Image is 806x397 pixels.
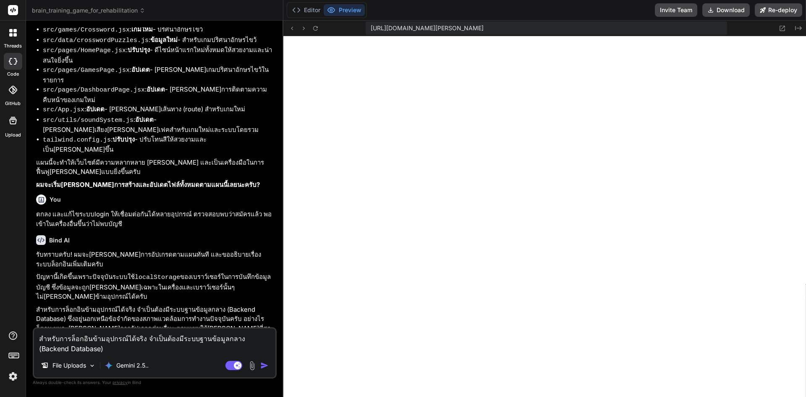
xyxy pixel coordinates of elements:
[43,67,130,74] code: src/pages/GamesPage.jsx
[43,115,275,135] li: : - [PERSON_NAME]เสียง[PERSON_NAME]เฟคสำหรับเกมใหม่และระบบโดยรวม
[260,361,269,370] img: icon
[371,24,484,32] span: [URL][DOMAIN_NAME][PERSON_NAME]
[147,85,165,93] strong: อัปเดต
[5,131,21,139] label: Upload
[5,100,21,107] label: GitHub
[36,181,260,189] strong: ผมจะเริ่ม[PERSON_NAME]การสร้างและอัปเดตไฟล์ทั้งหมดตามแผนนี้เลยนะครับ?
[43,65,275,85] li: : - [PERSON_NAME]เกมปริศนาอักษรไขว้ในรายการ
[43,106,84,113] code: src/App.jsx
[43,35,275,46] li: : - สำหรับเกมปริศนาอักษรไขว้
[36,210,275,229] p: ตกลง และแก้ไขระบบlogin ให้เชื่อมต่อกันได้หลายอุปกรณ์ ตรวจสอบพบว่าสมัครแล้ว พอเข้าในเครื่องอื่นขึ้...
[43,25,275,35] li: : - ปริศนาอักษรไขว้
[150,36,178,44] strong: ข้อมูลใหม่
[43,37,149,44] code: src/data/crosswordPuzzles.js
[49,236,70,245] h6: Bind AI
[324,4,365,16] button: Preview
[247,361,257,371] img: attachment
[113,380,128,385] span: privacy
[128,46,150,54] strong: ปรับปรุง
[89,362,96,369] img: Pick Models
[43,85,275,105] li: : - [PERSON_NAME]การติดตามความคืบหน้าของเกมใหม่
[135,274,180,281] code: localStorage
[36,158,275,177] p: แผนนี้จะทำให้เว็บไซต์มีความหลากหลาย [PERSON_NAME] และเป็นเครื่องมือในการฟื้นฟู[PERSON_NAME]แบบยิ่...
[33,379,277,386] p: Always double-check its answers. Your in Bind
[43,26,130,34] code: src/games/Crossword.jsx
[755,3,802,17] button: Re-deploy
[50,195,61,204] h6: You
[43,47,126,54] code: src/pages/HomePage.jsx
[43,135,275,155] li: : - ปรับโทนสีให้สวยงามและเป็น[PERSON_NAME]ขึ้น
[43,45,275,65] li: : - ดีไซน์หน้าแรกใหม่ทั้งหมดให้สวยงามและน่าสนใจยิ่งขึ้น
[43,105,275,115] li: : - [PERSON_NAME]เส้นทาง (route) สำหรับเกมใหม่
[86,105,105,113] strong: อัปเดต
[289,4,324,16] button: Editor
[43,87,145,94] code: src/pages/DashboardPage.jsx
[655,3,697,17] button: Invite Team
[4,42,22,50] label: threads
[105,361,113,370] img: Gemini 2.5 Pro
[36,305,275,343] p: สำหรับการล็อกอินข้ามอุปกรณ์ได้จริง จำเป็นต้องมีระบบฐานข้อมูลกลาง (Backend Database) ซึ่งอยู่นอกเห...
[131,25,153,33] strong: เกมใหม่
[116,361,149,370] p: Gemini 2.5..
[702,3,750,17] button: Download
[36,250,275,269] p: รับทราบครับ! ผมจะ[PERSON_NAME]การอัปเกรดตามแผนทันที และขออธิบายเรื่องระบบล็อกอินเพิ่มเติมครับ
[283,36,806,397] iframe: Preview
[52,361,86,370] p: File Uploads
[34,329,275,354] textarea: สำหรับการล็อกอินข้ามอุปกรณ์ได้จริง จำเป็นต้องมีระบบฐานข้อมูลกลาง (Backend Database)
[43,117,133,124] code: src/utils/soundSystem.js
[36,272,275,302] p: ปัญหานี้เกิดขึ้นเพราะปัจจุบันระบบใช้ ของเบราว์เซอร์ในการบันทึกข้อมูลบัญชี ซึ่งข้อมูลจะถูก[PERSON_...
[32,6,145,15] span: brain_training_game_for_rehabilitation
[135,116,154,124] strong: อัปเดต
[6,369,20,384] img: settings
[43,137,111,144] code: tailwind.config.js
[113,135,135,143] strong: ปรับปรุง
[131,66,150,74] strong: อัปเดต
[7,71,19,78] label: code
